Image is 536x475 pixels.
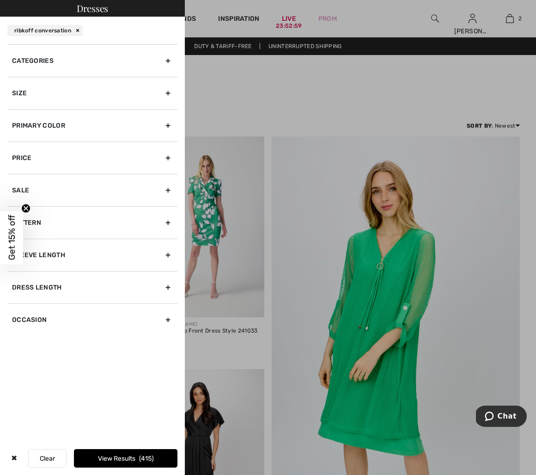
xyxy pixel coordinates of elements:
div: Occasion [7,303,177,336]
span: Get 15% off [6,215,17,260]
div: ribkoff conversation [7,25,83,36]
iframe: Opens a widget where you can chat to one of our agents [476,406,527,429]
div: Sleeve length [7,239,177,271]
span: 415 [139,455,154,463]
button: View Results415 [74,449,177,468]
button: Close teaser [21,204,30,213]
div: Size [7,77,177,109]
div: Categories [7,44,177,77]
div: Primary Color [7,109,177,142]
div: ✖ [7,449,21,468]
div: Sale [7,174,177,206]
button: Clear [28,449,67,468]
div: Price [7,142,177,174]
div: Dress Length [7,271,177,303]
div: Pattern [7,206,177,239]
